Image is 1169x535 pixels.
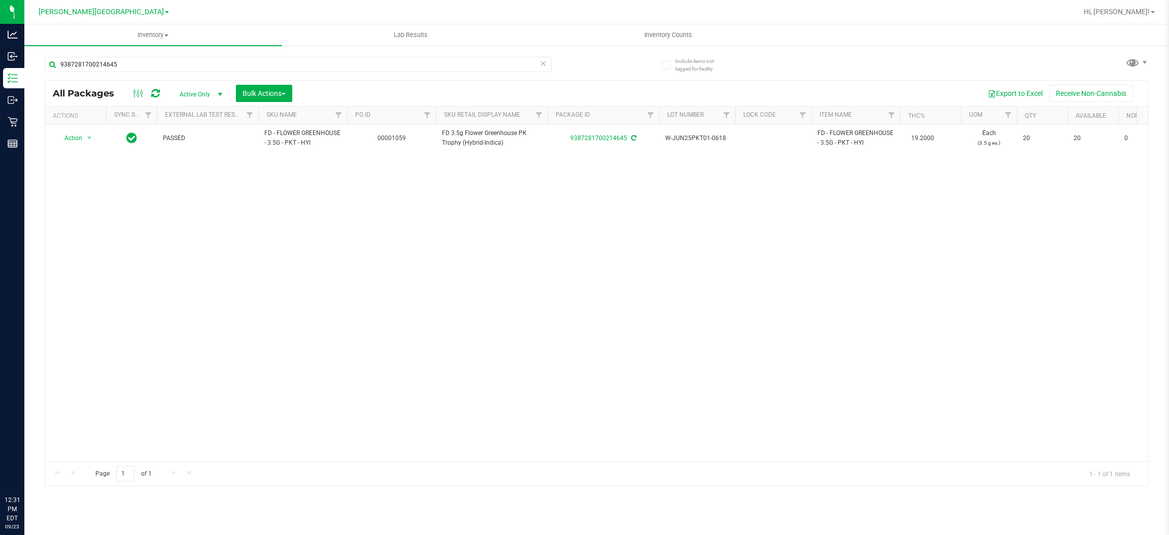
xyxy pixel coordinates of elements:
a: Available [1076,112,1106,119]
span: 20 [1023,133,1061,143]
span: Inventory [24,30,282,40]
a: Qty [1025,112,1036,119]
a: Filter [330,107,347,124]
a: SKU Name [266,111,297,118]
inline-svg: Retail [8,117,18,127]
span: 20 [1074,133,1112,143]
span: FD 3.5g Flower Greenhouse PK Trophy (Hybrid-Indica) [442,128,541,148]
a: Item Name [819,111,852,118]
span: All Packages [53,88,124,99]
a: Filter [883,107,900,124]
iframe: Resource center [10,454,41,484]
span: 1 - 1 of 1 items [1081,466,1138,481]
span: Inventory Counts [631,30,706,40]
p: 12:31 PM EDT [5,495,20,523]
a: Filter [140,107,157,124]
span: FD - FLOWER GREENHOUSE - 3.5G - PKT - HYI [817,128,894,148]
a: 9387281700214645 [570,135,627,142]
a: Filter [419,107,436,124]
a: Package ID [556,111,590,118]
span: Lab Results [380,30,441,40]
a: Lot Number [667,111,704,118]
span: select [83,131,96,145]
a: THC% [908,112,925,119]
inline-svg: Outbound [8,95,18,105]
input: 1 [116,466,134,482]
span: Sync from Compliance System [630,135,636,142]
button: Bulk Actions [236,85,292,102]
span: Include items not tagged for facility [675,57,726,73]
a: 00001059 [377,135,406,142]
p: (3.5 g ea.) [967,138,1011,148]
a: Filter [531,107,547,124]
a: Lab Results [282,24,540,46]
a: External Lab Test Result [165,111,245,118]
span: PASSED [163,133,252,143]
a: Sync Status [114,111,153,118]
a: Filter [795,107,811,124]
a: Filter [642,107,659,124]
a: UOM [969,111,982,118]
span: Hi, [PERSON_NAME]! [1084,8,1150,16]
div: Actions [53,112,102,119]
span: W-JUN25PKT01-0618 [665,133,729,143]
a: Sku Retail Display Name [444,111,520,118]
span: 19.2000 [906,131,939,146]
inline-svg: Inventory [8,73,18,83]
a: Filter [242,107,258,124]
button: Export to Excel [981,85,1049,102]
button: Receive Non-Cannabis [1049,85,1133,102]
span: FD - FLOWER GREENHOUSE - 3.5G - PKT - HYI [264,128,341,148]
p: 09/23 [5,523,20,530]
span: Page of 1 [87,466,160,482]
a: Inventory Counts [539,24,797,46]
span: Action [55,131,83,145]
a: Filter [1000,107,1017,124]
input: Search Package ID, Item Name, SKU, Lot or Part Number... [45,57,552,72]
inline-svg: Inbound [8,51,18,61]
a: Lock Code [743,111,776,118]
span: 0 [1124,133,1163,143]
span: In Sync [126,131,137,145]
span: [PERSON_NAME][GEOGRAPHIC_DATA] [39,8,164,16]
span: Clear [540,57,547,70]
inline-svg: Analytics [8,29,18,40]
a: PO ID [355,111,370,118]
a: Filter [718,107,735,124]
span: Each [967,128,1011,148]
inline-svg: Reports [8,139,18,149]
a: Inventory [24,24,282,46]
span: Bulk Actions [243,89,286,97]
